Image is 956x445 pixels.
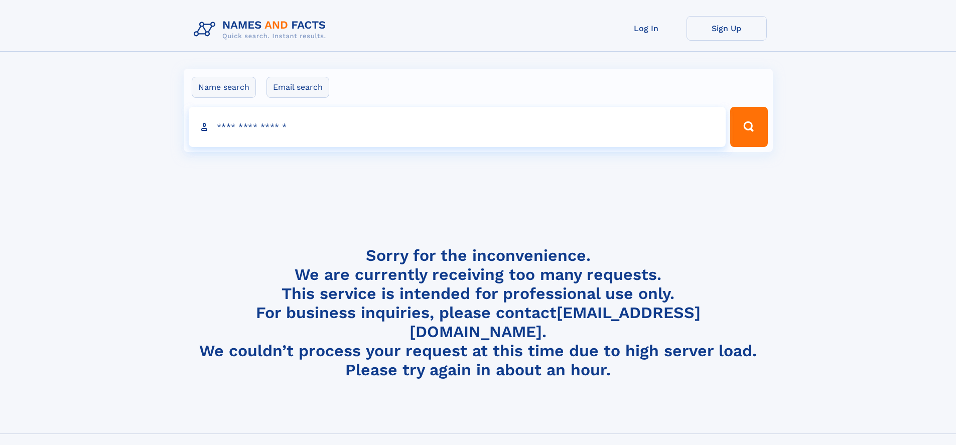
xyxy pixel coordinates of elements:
[189,107,726,147] input: search input
[192,77,256,98] label: Name search
[409,303,701,341] a: [EMAIL_ADDRESS][DOMAIN_NAME]
[190,246,767,380] h4: Sorry for the inconvenience. We are currently receiving too many requests. This service is intend...
[606,16,687,41] a: Log In
[190,16,334,43] img: Logo Names and Facts
[266,77,329,98] label: Email search
[730,107,767,147] button: Search Button
[687,16,767,41] a: Sign Up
